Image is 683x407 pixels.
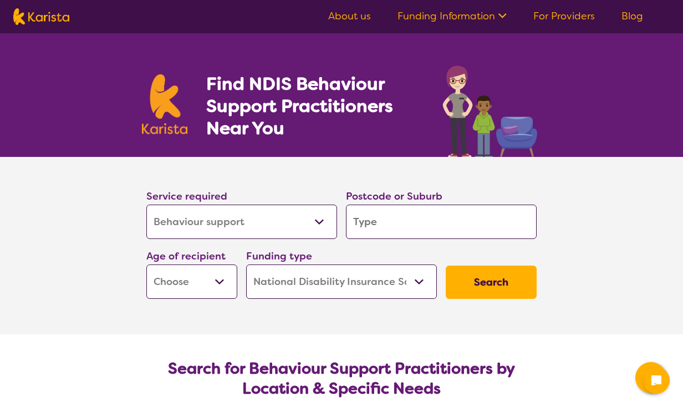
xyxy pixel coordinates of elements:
[206,73,421,139] h1: Find NDIS Behaviour Support Practitioners Near You
[146,250,226,263] label: Age of recipient
[346,190,442,203] label: Postcode or Suburb
[346,205,537,239] input: Type
[146,190,227,203] label: Service required
[440,60,541,157] img: behaviour-support
[13,8,69,25] img: Karista logo
[328,9,371,23] a: About us
[533,9,595,23] a: For Providers
[246,250,312,263] label: Funding type
[621,9,643,23] a: Blog
[142,74,187,134] img: Karista logo
[397,9,507,23] a: Funding Information
[635,362,666,393] button: Channel Menu
[446,266,537,299] button: Search
[155,359,528,399] h2: Search for Behaviour Support Practitioners by Location & Specific Needs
